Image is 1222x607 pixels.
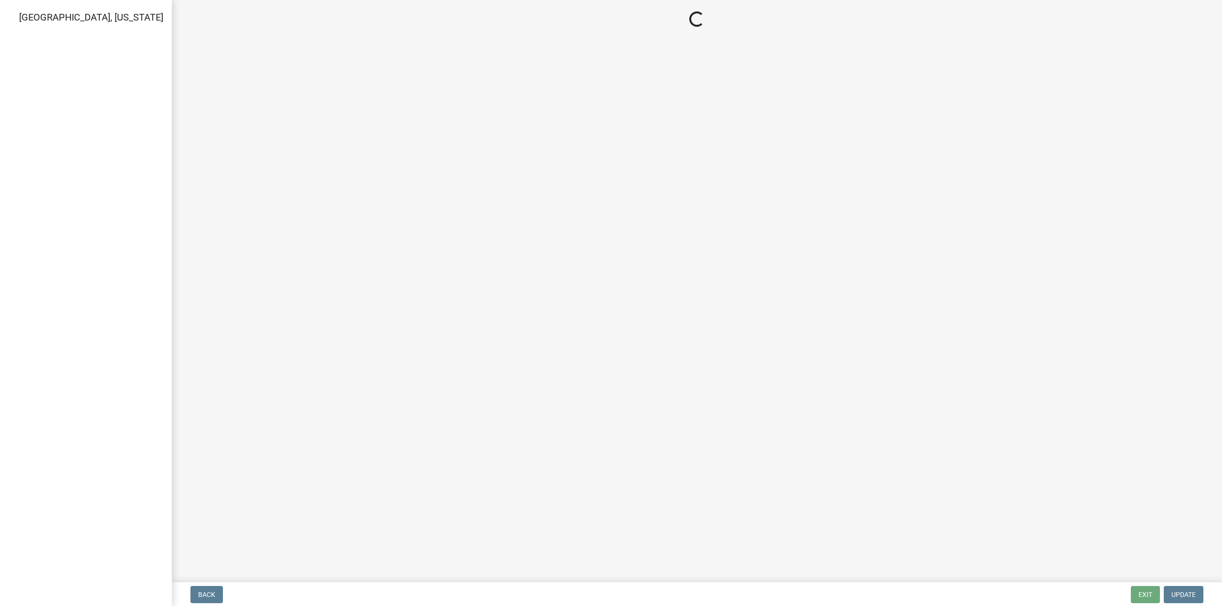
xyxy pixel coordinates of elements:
span: Update [1171,591,1196,598]
span: [GEOGRAPHIC_DATA], [US_STATE] [19,11,163,23]
button: Back [190,586,223,603]
button: Update [1164,586,1203,603]
button: Exit [1131,586,1160,603]
span: Back [198,591,215,598]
